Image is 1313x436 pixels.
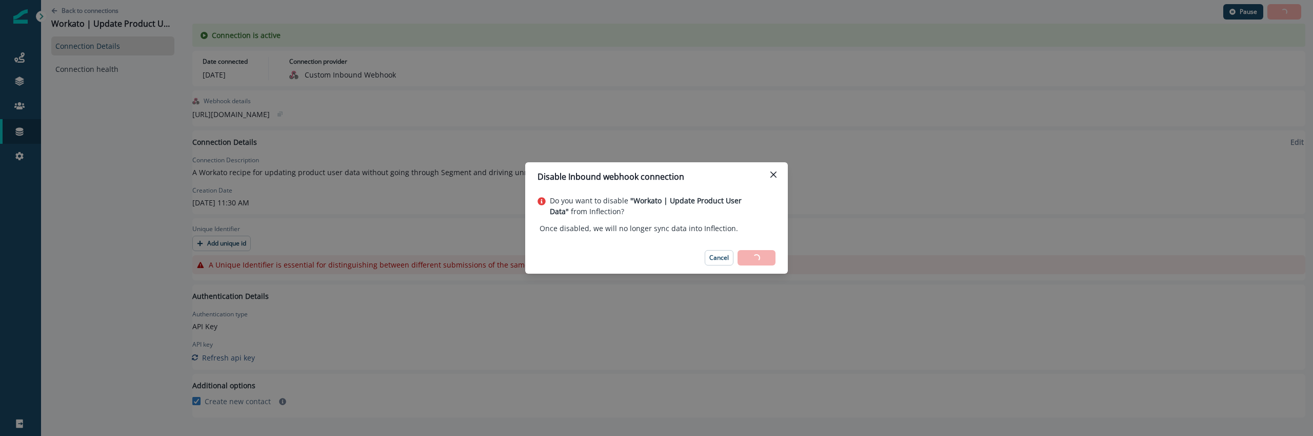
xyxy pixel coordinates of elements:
p: Disable Inbound webhook connection [538,170,684,183]
button: Close [765,166,782,183]
p: Once disabled, we will no longer sync data into Inflection. [540,221,738,234]
button: Cancel [705,250,733,266]
p: Cancel [709,254,729,261]
p: Do you want to disable from Inflection? [550,195,775,217]
span: " Workato | Update Product User Data " [550,196,742,216]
